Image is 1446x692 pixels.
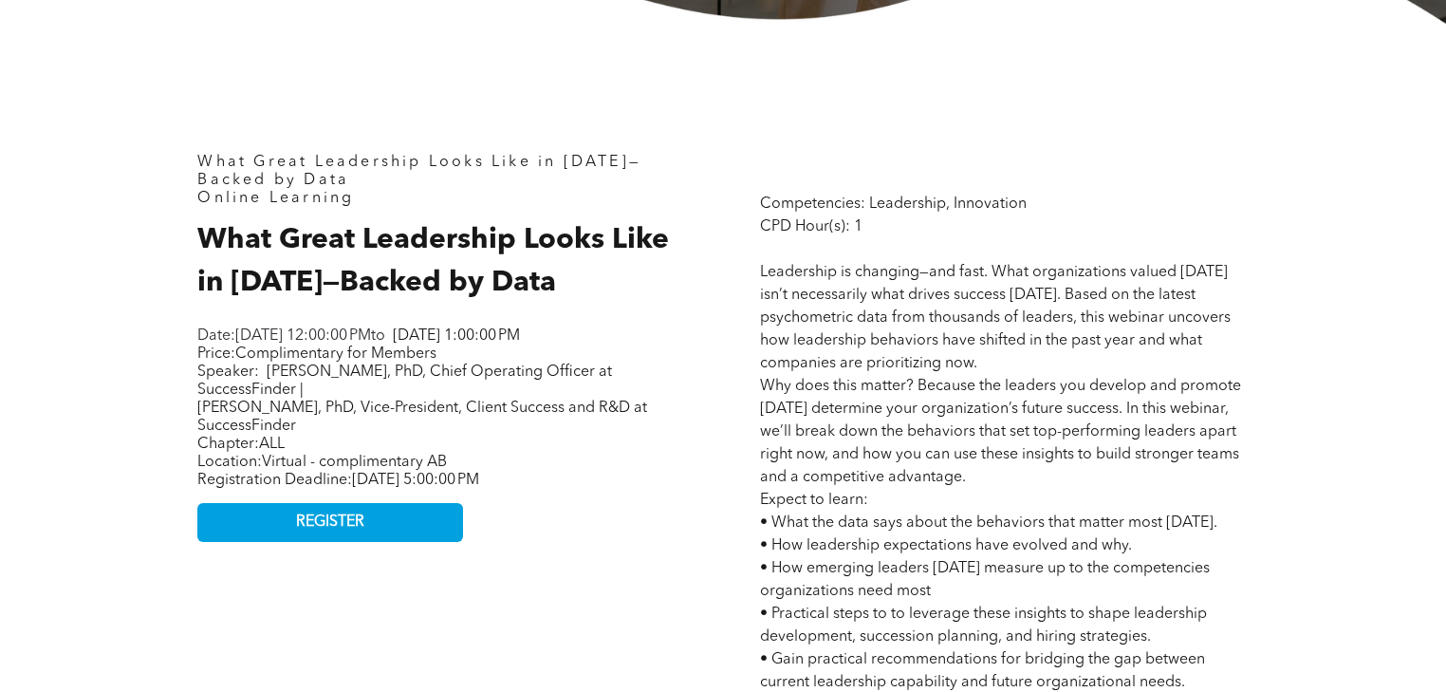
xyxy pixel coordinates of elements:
span: [DATE] 12:00:00 PM [235,328,371,344]
a: REGISTER [197,503,463,542]
span: [DATE] 1:00:00 PM [393,328,520,344]
span: Chapter: [197,437,285,452]
span: Speaker: [197,365,259,380]
span: Online Learning [197,191,354,206]
span: Date: to [197,328,385,344]
span: ALL [259,437,285,452]
span: Virtual - complimentary AB [262,455,447,470]
span: Complimentary for Members [235,346,436,362]
span: Location: Registration Deadline: [197,455,479,488]
span: [PERSON_NAME], PhD, Chief Operating Officer at SuccessFinder | [PERSON_NAME], PhD, Vice-President... [197,365,647,434]
span: What Great Leadership Looks Like in [DATE]—Backed by Data [197,226,669,297]
span: REGISTER [296,514,364,532]
span: Price: [197,346,436,362]
span: What Great Leadership Looks Like in [DATE]—Backed by Data [197,155,641,188]
span: [DATE] 5:00:00 PM [352,473,479,488]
